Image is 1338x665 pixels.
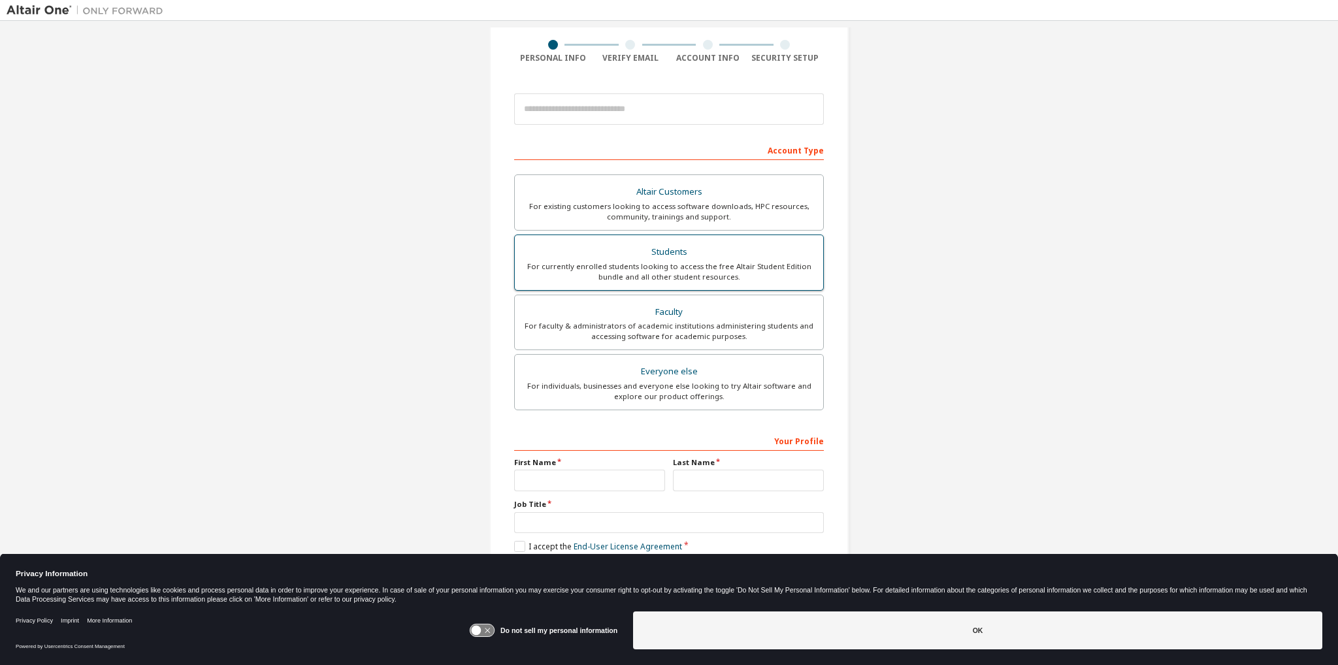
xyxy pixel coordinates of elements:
[523,321,815,342] div: For faculty & administrators of academic institutions administering students and accessing softwa...
[514,499,824,510] label: Job Title
[523,201,815,222] div: For existing customers looking to access software downloads, HPC resources, community, trainings ...
[592,53,670,63] div: Verify Email
[574,541,682,552] a: End-User License Agreement
[523,261,815,282] div: For currently enrolled students looking to access the free Altair Student Edition bundle and all ...
[514,541,682,552] label: I accept the
[514,139,824,160] div: Account Type
[514,457,665,468] label: First Name
[523,183,815,201] div: Altair Customers
[523,381,815,402] div: For individuals, businesses and everyone else looking to try Altair software and explore our prod...
[514,430,824,451] div: Your Profile
[673,457,824,468] label: Last Name
[523,303,815,321] div: Faculty
[514,53,592,63] div: Personal Info
[523,243,815,261] div: Students
[669,53,747,63] div: Account Info
[7,4,170,17] img: Altair One
[523,363,815,381] div: Everyone else
[747,53,824,63] div: Security Setup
